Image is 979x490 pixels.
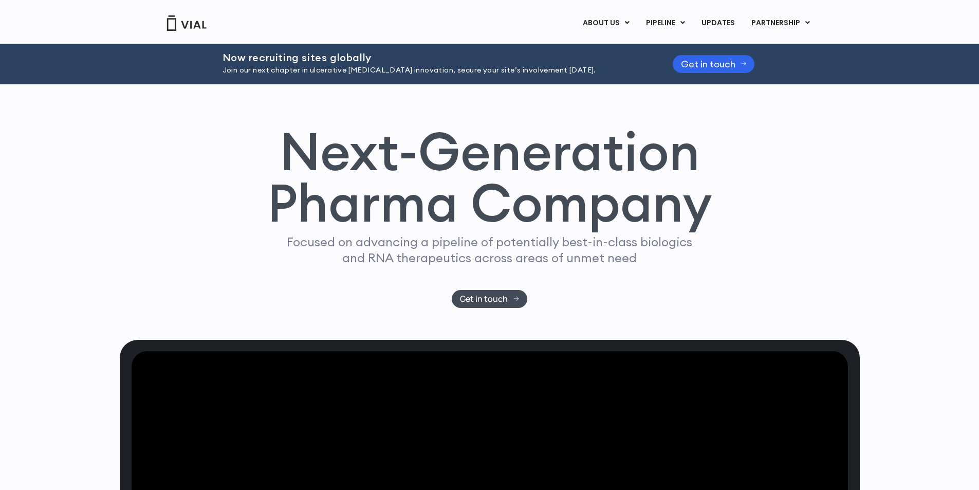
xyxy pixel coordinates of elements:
img: Vial Logo [166,15,207,31]
a: ABOUT USMenu Toggle [575,14,637,32]
h2: Now recruiting sites globally [223,52,647,63]
a: Get in touch [452,290,527,308]
h1: Next-Generation Pharma Company [267,125,712,229]
a: Get in touch [673,55,755,73]
a: PIPELINEMenu Toggle [638,14,693,32]
p: Focused on advancing a pipeline of potentially best-in-class biologics and RNA therapeutics acros... [283,234,697,266]
span: Get in touch [460,295,508,303]
a: UPDATES [693,14,743,32]
p: Join our next chapter in ulcerative [MEDICAL_DATA] innovation, secure your site’s involvement [DA... [223,65,647,76]
a: PARTNERSHIPMenu Toggle [743,14,818,32]
span: Get in touch [681,60,735,68]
